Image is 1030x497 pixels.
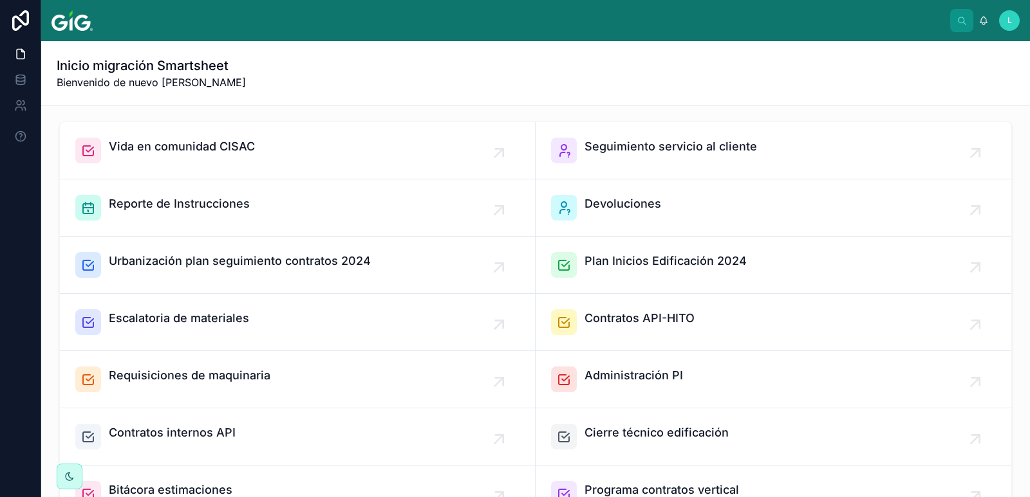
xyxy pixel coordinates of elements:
[57,75,246,90] span: Bienvenido de nuevo [PERSON_NAME]
[60,179,536,237] a: Reporte de Instrucciones
[1007,15,1012,26] span: L
[536,179,1011,237] a: Devoluciones
[109,424,236,442] span: Contratos internos API
[585,366,683,384] span: Administración PI
[536,294,1011,351] a: Contratos API-HITO
[109,252,371,270] span: Urbanización plan seguimiento contratos 2024
[585,195,661,213] span: Devoluciones
[585,424,729,442] span: Cierre técnico edificación
[60,294,536,351] a: Escalatoria de materiales
[109,138,255,156] span: Vida en comunidad CISAC
[585,252,747,270] span: Plan Inicios Edificación 2024
[109,309,249,327] span: Escalatoria de materiales
[60,237,536,294] a: Urbanización plan seguimiento contratos 2024
[536,237,1011,294] a: Plan Inicios Edificación 2024
[57,57,246,75] h1: Inicio migración Smartsheet
[109,366,270,384] span: Requisiciones de maquinaria
[60,408,536,465] a: Contratos internos API
[60,122,536,179] a: Vida en comunidad CISAC
[103,18,950,23] div: scrollable content
[585,138,757,156] span: Seguimiento servicio al cliente
[109,195,250,213] span: Reporte de Instrucciones
[536,408,1011,465] a: Cierre técnico edificación
[60,351,536,408] a: Requisiciones de maquinaria
[536,122,1011,179] a: Seguimiento servicio al cliente
[51,10,93,31] img: App logo
[536,351,1011,408] a: Administración PI
[585,309,695,327] span: Contratos API-HITO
